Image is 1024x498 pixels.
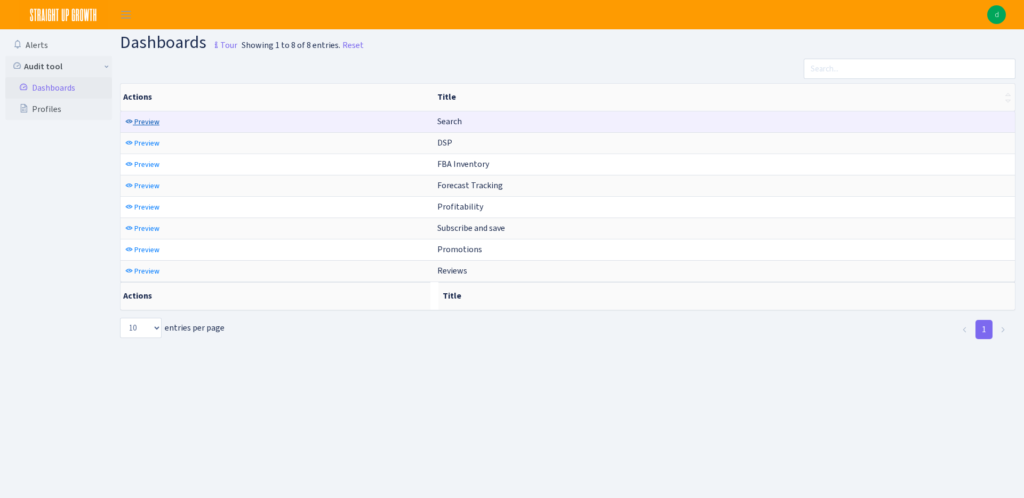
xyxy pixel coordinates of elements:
h1: Dashboards [120,34,237,54]
a: Preview [123,263,162,279]
span: Profitability [437,201,483,212]
a: Reset [342,39,364,52]
a: Preview [123,178,162,194]
th: Actions [121,282,430,310]
span: Forecast Tracking [437,180,503,191]
a: Preview [123,114,162,130]
small: Tour [210,36,237,54]
span: Preview [134,202,159,212]
div: Showing 1 to 8 of 8 entries. [242,39,340,52]
img: daniel [987,5,1006,24]
a: Preview [123,156,162,173]
select: entries per page [120,318,162,338]
input: Search... [804,59,1015,79]
span: Preview [134,117,159,127]
span: Reviews [437,265,467,276]
a: Preview [123,220,162,237]
a: Profiles [5,99,112,120]
th: Actions [121,84,433,111]
button: Toggle navigation [113,6,139,23]
a: Preview [123,242,162,258]
a: Dashboards [5,77,112,99]
a: Preview [123,199,162,215]
span: Preview [134,223,159,234]
span: Preview [134,181,159,191]
span: Preview [134,159,159,170]
span: Preview [134,266,159,276]
span: DSP [437,137,452,148]
a: Alerts [5,35,112,56]
label: entries per page [120,318,225,338]
a: d [987,5,1006,24]
span: Preview [134,245,159,255]
span: Subscribe and save [437,222,505,234]
th: Title : activate to sort column ascending [433,84,1015,111]
span: Preview [134,138,159,148]
span: FBA Inventory [437,158,489,170]
a: Tour [206,31,237,53]
a: 1 [975,320,993,339]
a: Preview [123,135,162,151]
span: Search [437,116,462,127]
a: Audit tool [5,56,112,77]
th: Title [438,282,1015,310]
span: Promotions [437,244,482,255]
